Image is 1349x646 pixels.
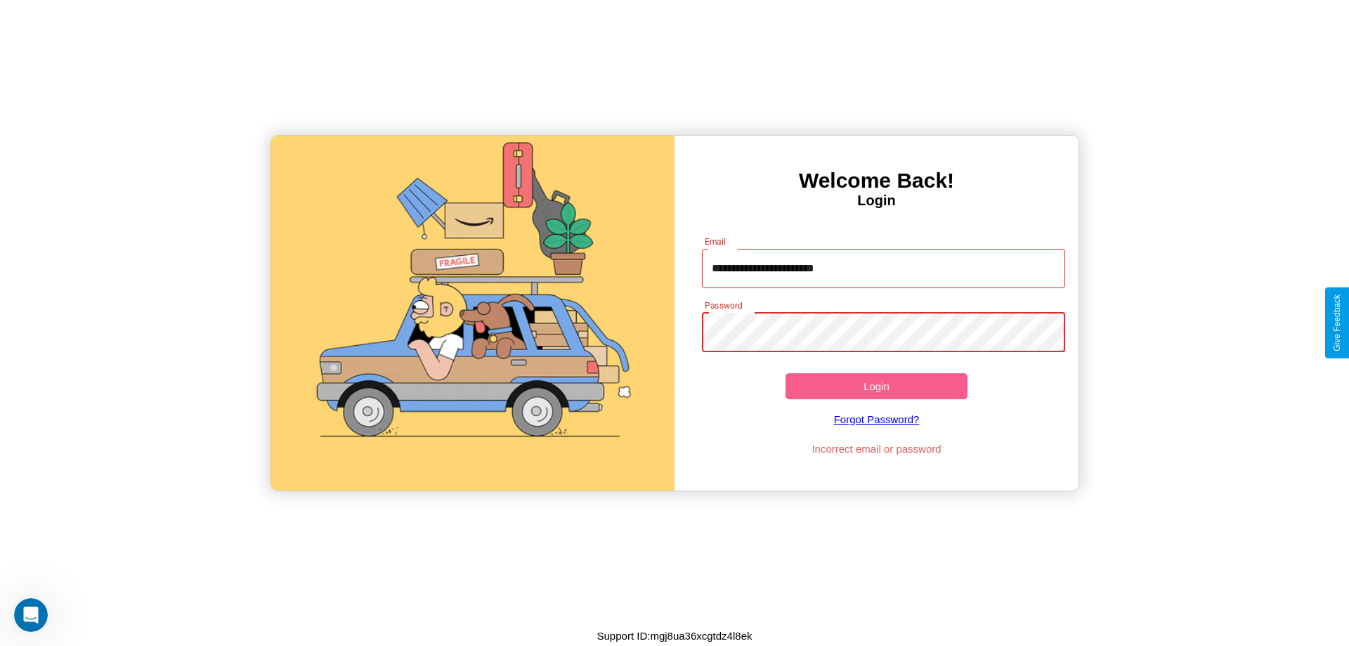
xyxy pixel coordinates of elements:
iframe: Intercom live chat [14,598,48,632]
img: gif [271,136,674,491]
label: Password [705,299,742,311]
button: Login [786,373,967,399]
div: Give Feedback [1332,295,1342,351]
p: Incorrect email or password [695,439,1059,458]
a: Forgot Password? [695,399,1059,439]
label: Email [705,235,726,247]
h3: Welcome Back! [674,169,1078,193]
h4: Login [674,193,1078,209]
p: Support ID: mgj8ua36xcgtdz4l8ek [597,626,752,645]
